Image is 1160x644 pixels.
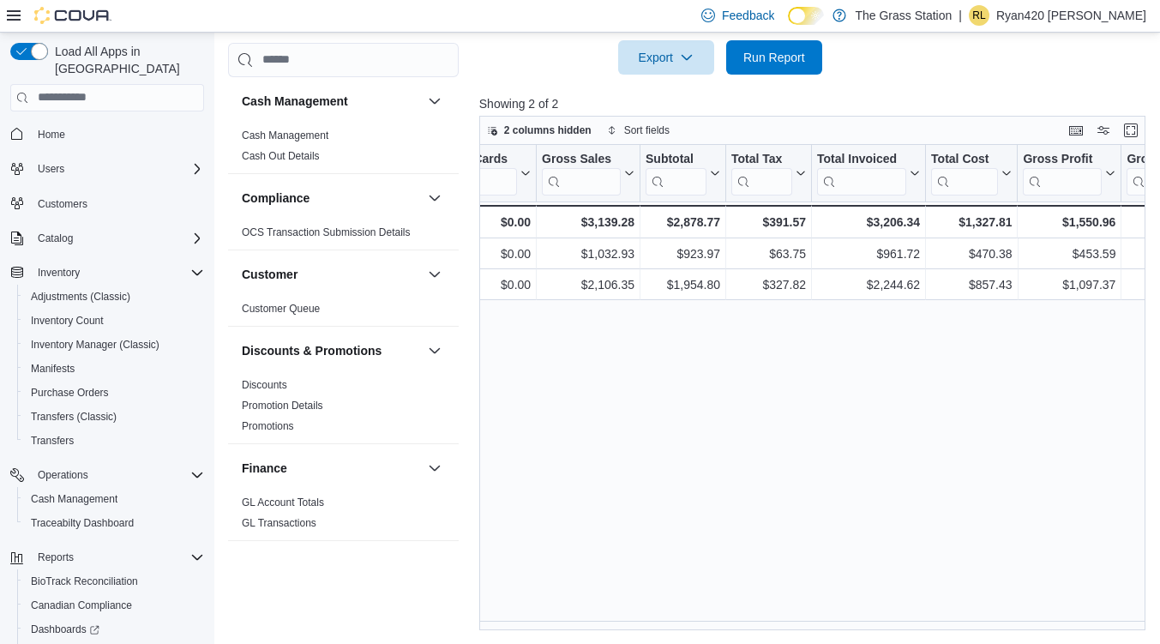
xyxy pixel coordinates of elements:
button: Total Cost [931,151,1012,195]
p: The Grass Station [855,5,952,26]
button: Export [618,40,714,75]
span: Dashboards [31,623,99,636]
span: Operations [31,465,204,485]
span: Purchase Orders [24,382,204,403]
button: Traceabilty Dashboard [17,511,211,535]
div: $1,954.80 [646,274,720,295]
a: Traceabilty Dashboard [24,513,141,533]
span: Users [38,162,64,176]
button: Catalog [3,226,211,250]
a: Dashboards [24,619,106,640]
button: Run Report [726,40,822,75]
span: 2 columns hidden [504,123,592,137]
span: Adjustments (Classic) [24,286,204,307]
a: Transfers (Classic) [24,406,123,427]
button: Enter fullscreen [1121,120,1141,141]
div: Compliance [228,222,459,250]
button: Customer [242,266,421,283]
a: Adjustments (Classic) [24,286,137,307]
a: Dashboards [17,617,211,641]
div: $0.00 [449,212,531,232]
button: Subtotal [646,151,720,195]
a: GL Account Totals [242,497,324,509]
div: $470.38 [931,244,1012,264]
h3: Cash Management [242,93,348,110]
span: Operations [38,468,88,482]
a: Cash Management [24,489,124,509]
span: Traceabilty Dashboard [24,513,204,533]
button: Inventory Manager (Classic) [17,333,211,357]
span: Dashboards [24,619,204,640]
div: Customer [228,298,459,326]
div: Total Invoiced [817,151,906,167]
button: Transfers (Classic) [17,405,211,429]
img: Cova [34,7,111,24]
div: Finance [228,492,459,540]
a: BioTrack Reconciliation [24,571,145,592]
h3: Finance [242,460,287,477]
div: Gross Profit [1023,151,1102,167]
span: Home [31,123,204,145]
div: Subtotal [646,151,706,195]
a: Transfers [24,430,81,451]
button: 2 columns hidden [480,120,598,141]
button: Customers [3,191,211,216]
button: Inventory [242,557,421,574]
span: Promotions [242,419,294,433]
span: Transfers [31,434,74,448]
span: Home [38,128,65,141]
span: Cash Management [31,492,117,506]
h3: Customer [242,266,298,283]
div: $0.00 [449,244,531,264]
span: Catalog [38,232,73,245]
button: Keyboard shortcuts [1066,120,1086,141]
span: BioTrack Reconciliation [31,575,138,588]
span: Adjustments (Classic) [31,290,130,304]
span: Catalog [31,228,204,249]
a: Cash Out Details [242,150,320,162]
span: Traceabilty Dashboard [31,516,134,530]
button: Gross Sales [542,151,634,195]
span: Reports [38,551,74,564]
span: Inventory Manager (Classic) [31,338,159,352]
div: $453.59 [1023,244,1115,264]
button: Users [31,159,71,179]
div: Gross Sales [542,151,621,195]
button: Inventory Count [17,309,211,333]
button: Customer [424,264,445,285]
p: Ryan420 [PERSON_NAME] [996,5,1146,26]
div: $391.57 [731,212,806,232]
div: Total Cost [931,151,998,167]
a: Customers [31,194,94,214]
span: Customers [38,197,87,211]
button: Canadian Compliance [17,593,211,617]
div: Cash Management [228,125,459,173]
a: OCS Transaction Submission Details [242,226,411,238]
div: $2,106.35 [542,274,634,295]
span: GL Transactions [242,516,316,530]
div: $3,139.28 [542,212,634,232]
button: Reports [31,547,81,568]
div: $63.75 [731,244,806,264]
span: Purchase Orders [31,386,109,400]
div: $327.82 [731,274,806,295]
a: Cash Management [242,129,328,141]
div: $1,550.96 [1023,212,1115,232]
div: Total Cost [931,151,998,195]
div: $961.72 [817,244,920,264]
button: BioTrack Reconciliation [17,569,211,593]
button: Discounts & Promotions [424,340,445,361]
button: Display options [1093,120,1114,141]
button: Sort fields [600,120,676,141]
span: Load All Apps in [GEOGRAPHIC_DATA] [48,43,204,77]
a: Purchase Orders [24,382,116,403]
span: Customer Queue [242,302,320,316]
div: $857.43 [931,274,1012,295]
div: Subtotal [646,151,706,167]
div: $1,097.37 [1023,274,1115,295]
button: Purchase Orders [17,381,211,405]
button: Inventory [31,262,87,283]
button: Inventory [3,261,211,285]
div: Gift Cards [449,151,517,167]
a: Promotion Details [242,400,323,412]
